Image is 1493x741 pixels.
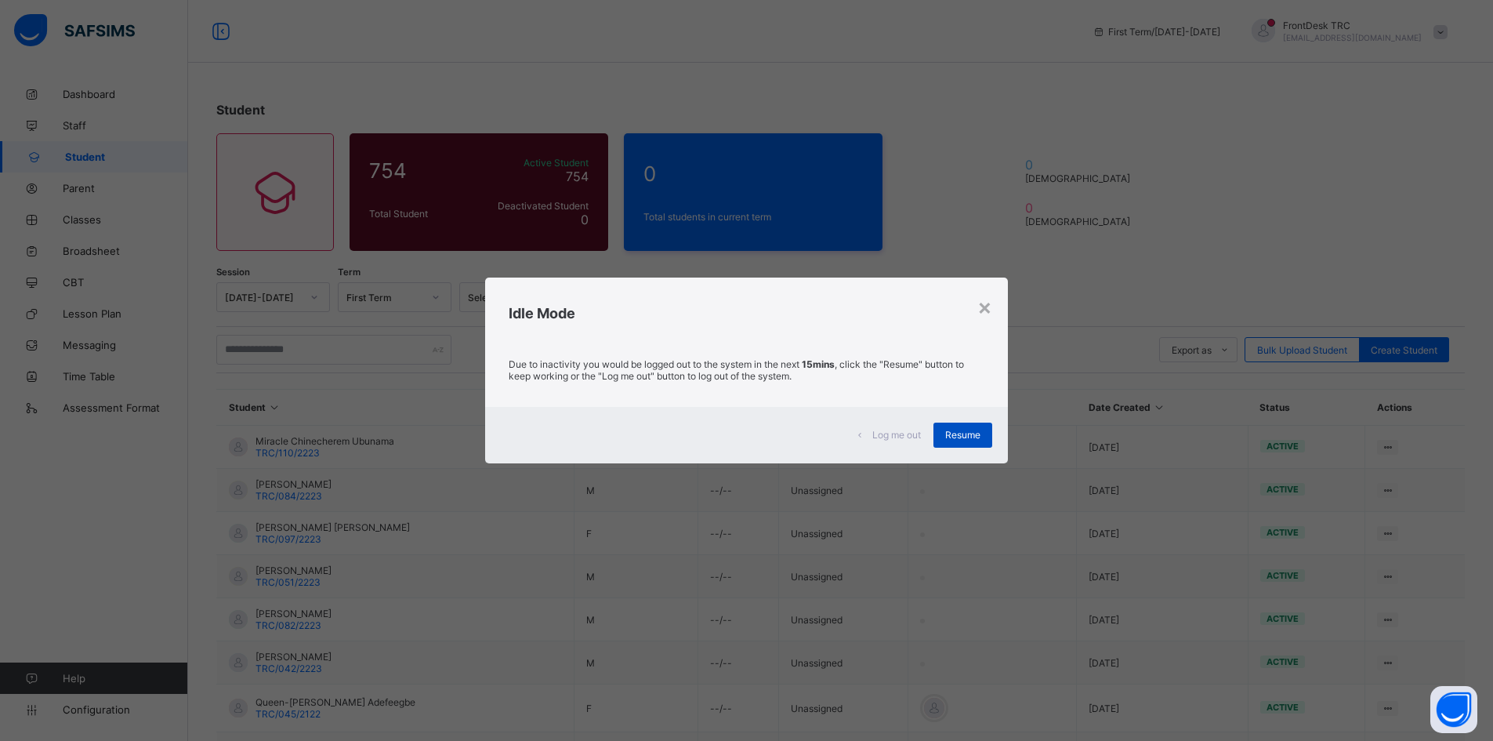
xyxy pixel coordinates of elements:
[945,429,980,441] span: Resume
[872,429,921,441] span: Log me out
[509,358,984,382] p: Due to inactivity you would be logged out to the system in the next , click the "Resume" button t...
[1430,686,1477,733] button: Open asap
[802,358,835,370] strong: 15mins
[509,305,984,321] h2: Idle Mode
[977,293,992,320] div: ×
